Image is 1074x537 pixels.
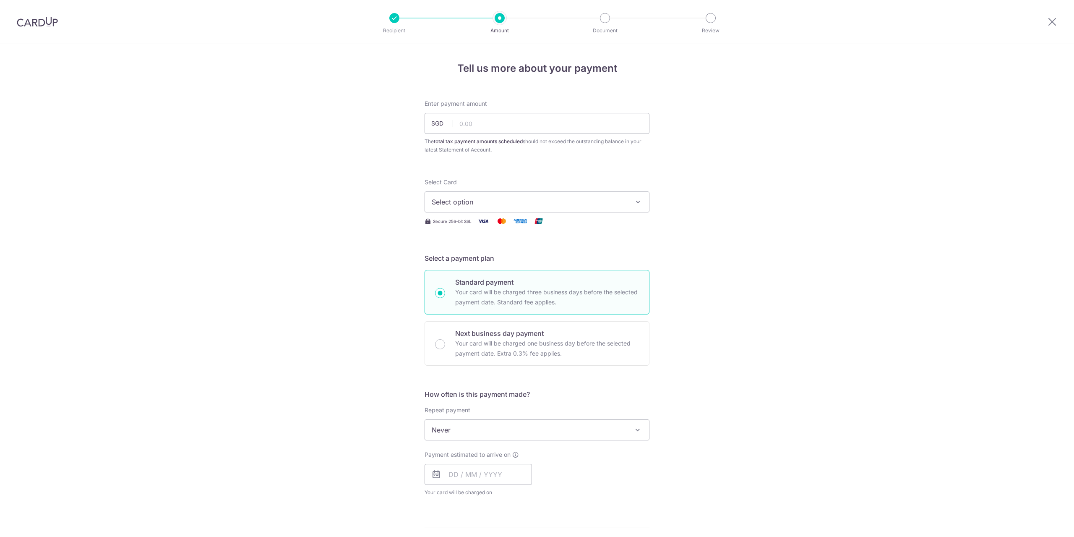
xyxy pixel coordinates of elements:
[425,488,532,497] span: Your card will be charged on
[512,216,529,226] img: American Express
[434,138,523,144] b: total tax payment amounts scheduled
[425,253,649,263] h5: Select a payment plan
[433,218,472,225] span: Secure 256-bit SSL
[680,26,742,35] p: Review
[425,113,649,134] input: 0.00
[425,100,487,108] span: Enter payment amount
[455,287,639,307] p: Your card will be charged three business days before the selected payment date. Standard fee appl...
[425,464,532,485] input: DD / MM / YYYY
[574,26,636,35] p: Document
[431,119,453,128] span: SGD
[455,338,639,359] p: Your card will be charged one business day before the selected payment date. Extra 0.3% fee applies.
[425,178,457,186] span: translation missing: en.payables.payment_networks.credit_card.summary.labels.select_card
[475,216,492,226] img: Visa
[425,419,649,440] span: Never
[469,26,531,35] p: Amount
[455,277,639,287] p: Standard payment
[425,61,649,76] h4: Tell us more about your payment
[530,216,547,226] img: Union Pay
[425,389,649,399] h5: How often is this payment made?
[363,26,425,35] p: Recipient
[17,17,58,27] img: CardUp
[425,406,470,414] label: Repeat payment
[425,420,649,440] span: Never
[493,216,510,226] img: Mastercard
[425,191,649,212] button: Select option
[432,197,627,207] span: Select option
[425,137,649,154] div: The should not exceed the outstanding balance in your latest Statement of Account.
[455,328,639,338] p: Next business day payment
[1020,512,1066,533] iframe: Opens a widget where you can find more information
[425,451,511,459] span: Payment estimated to arrive on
